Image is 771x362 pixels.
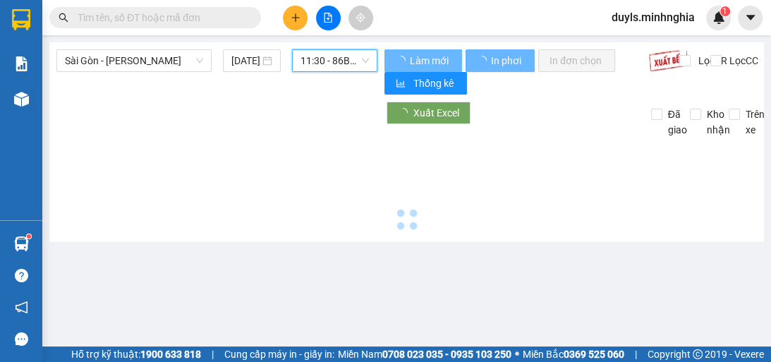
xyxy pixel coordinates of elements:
[231,53,260,68] input: 12/08/2025
[744,11,757,24] span: caret-down
[71,346,201,362] span: Hỗ trợ kỹ thuật:
[564,349,624,360] strong: 0369 525 060
[14,236,29,251] img: warehouse-icon
[14,56,29,71] img: solution-icon
[523,346,624,362] span: Miền Bắc
[724,53,760,68] span: Lọc CC
[348,6,373,30] button: aim
[224,346,334,362] span: Cung cấp máy in - giấy in:
[738,6,763,30] button: caret-down
[515,351,519,357] span: ⚪️
[300,50,369,71] span: 11:30 - 86B-009.78
[15,269,28,282] span: question-circle
[410,53,451,68] span: Làm mới
[538,49,615,72] button: In đơn chọn
[648,49,688,72] img: 9k=
[384,49,462,72] button: Làm mới
[396,56,408,66] span: loading
[477,56,489,66] span: loading
[15,301,28,314] span: notification
[356,13,365,23] span: aim
[14,92,29,107] img: warehouse-icon
[720,6,730,16] sup: 1
[662,107,693,138] span: Đã giao
[291,13,300,23] span: plus
[466,49,535,72] button: In phơi
[413,76,456,91] span: Thống kê
[398,108,413,118] span: loading
[712,11,725,24] img: icon-new-feature
[600,8,706,26] span: duyls.minhnghia
[78,10,244,25] input: Tìm tên, số ĐT hoặc mã đơn
[212,346,214,362] span: |
[15,332,28,346] span: message
[65,50,203,71] span: Sài Gòn - Phan Rí
[413,105,459,121] span: Xuất Excel
[701,107,736,138] span: Kho nhận
[382,349,511,360] strong: 0708 023 035 - 0935 103 250
[338,346,511,362] span: Miền Nam
[384,72,467,95] button: bar-chartThống kê
[396,78,408,90] span: bar-chart
[59,13,68,23] span: search
[387,102,471,124] button: Xuất Excel
[635,346,637,362] span: |
[740,107,770,138] span: Trên xe
[722,6,727,16] span: 1
[27,234,31,239] sup: 1
[316,6,341,30] button: file-add
[693,349,703,359] span: copyright
[140,349,201,360] strong: 1900 633 818
[323,13,333,23] span: file-add
[693,53,729,68] span: Lọc CR
[12,9,30,30] img: logo-vxr
[491,53,523,68] span: In phơi
[283,6,308,30] button: plus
